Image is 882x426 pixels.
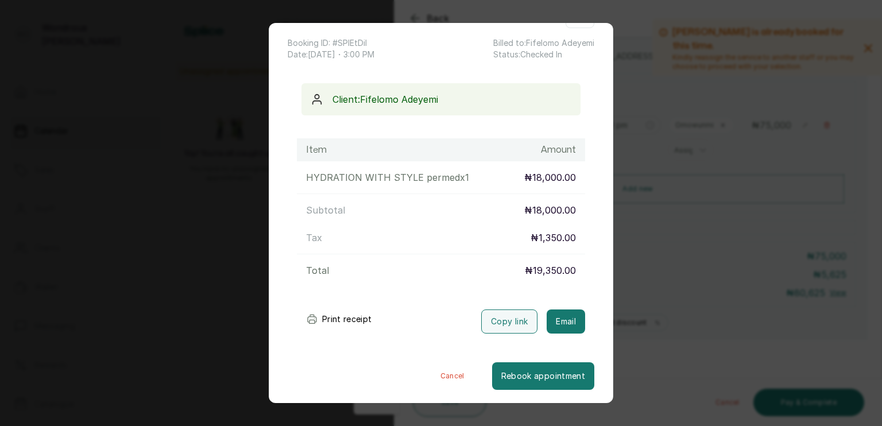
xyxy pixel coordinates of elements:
[288,49,374,60] p: Date: [DATE] ・ 3:00 PM
[493,37,594,49] p: Billed to: Fifelomo Adeyemi
[547,309,585,334] button: Email
[531,231,576,245] p: ₦1,350.00
[297,308,381,331] button: Print receipt
[481,309,537,334] button: Copy link
[306,264,329,277] p: Total
[332,92,571,106] p: Client: Fifelomo Adeyemi
[524,171,576,184] p: ₦18,000.00
[541,143,576,157] h1: Amount
[306,231,322,245] p: Tax
[306,171,469,184] p: HYDRATION WITH STYLE permed x 1
[525,264,576,277] p: ₦19,350.00
[288,37,374,49] p: Booking ID: # SPlEtDil
[306,143,327,157] h1: Item
[413,362,492,390] button: Cancel
[493,49,594,60] p: Status: Checked In
[306,203,345,217] p: Subtotal
[492,362,594,390] button: Rebook appointment
[524,203,576,217] p: ₦18,000.00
